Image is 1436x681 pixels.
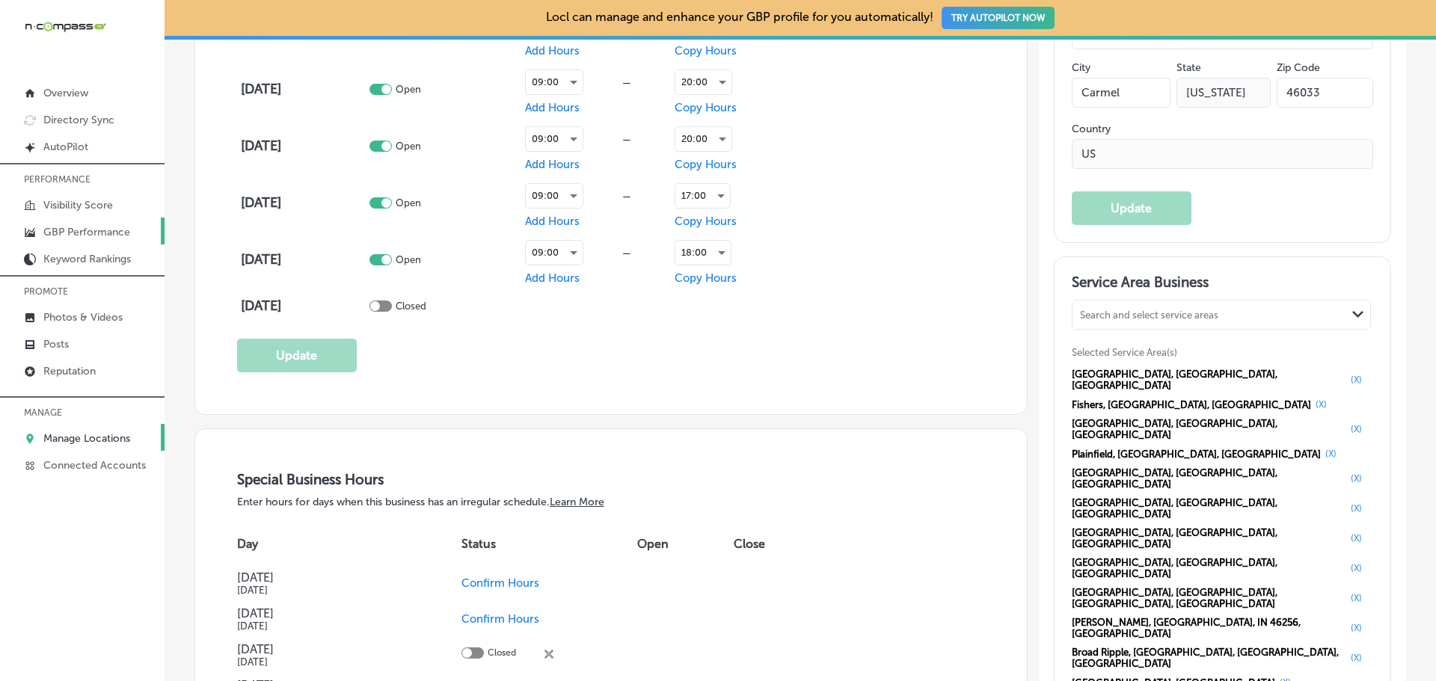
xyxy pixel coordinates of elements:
span: Copy Hours [675,215,737,228]
button: (X) [1346,622,1366,634]
button: (X) [1346,652,1366,664]
h4: [DATE] [241,298,366,314]
span: Broad Ripple, [GEOGRAPHIC_DATA], [GEOGRAPHIC_DATA], [GEOGRAPHIC_DATA] [1072,647,1346,669]
h5: [DATE] [237,656,420,668]
button: (X) [1346,423,1366,435]
div: 09:00 [526,127,583,151]
th: Close [734,523,799,565]
h5: [DATE] [237,585,420,596]
button: (X) [1346,562,1366,574]
label: Zip Code [1277,61,1320,74]
span: [GEOGRAPHIC_DATA], [GEOGRAPHIC_DATA], [GEOGRAPHIC_DATA] [1072,418,1346,440]
span: [GEOGRAPHIC_DATA], [GEOGRAPHIC_DATA], [GEOGRAPHIC_DATA] [1072,527,1346,549]
span: [PERSON_NAME], [GEOGRAPHIC_DATA], IN 46256, [GEOGRAPHIC_DATA] [1072,617,1346,639]
span: Copy Hours [675,271,737,285]
label: State [1176,61,1201,74]
p: Closed [396,301,426,312]
h4: [DATE] [241,81,366,97]
h3: Service Area Business [1072,274,1374,296]
p: Closed [488,647,516,662]
h3: Special Business Hours [237,471,986,488]
button: (X) [1346,374,1366,386]
span: Add Hours [525,215,580,228]
span: Copy Hours [675,158,737,171]
p: Open [396,84,421,95]
span: [GEOGRAPHIC_DATA], [GEOGRAPHIC_DATA], [GEOGRAPHIC_DATA] [1072,369,1346,391]
p: Enter hours for days when this business has an irregular schedule. [237,496,986,508]
div: — [583,77,671,88]
span: Plainfield, [GEOGRAPHIC_DATA], [GEOGRAPHIC_DATA] [1072,449,1321,460]
span: Selected Service Area(s) [1072,347,1177,358]
img: 660ab0bf-5cc7-4cb8-ba1c-48b5ae0f18e60NCTV_CLogo_TV_Black_-500x88.png [24,19,106,34]
span: Add Hours [525,158,580,171]
div: 18:00 [675,241,731,265]
p: Manage Locations [43,432,130,445]
p: Overview [43,87,88,99]
h4: [DATE] [241,251,366,268]
p: AutoPilot [43,141,88,153]
span: Copy Hours [675,101,737,114]
button: Update [1072,191,1191,225]
span: [GEOGRAPHIC_DATA], [GEOGRAPHIC_DATA], [GEOGRAPHIC_DATA], [GEOGRAPHIC_DATA] [1072,587,1346,609]
button: (X) [1321,448,1341,460]
div: — [583,191,671,202]
p: Open [396,197,421,209]
a: Learn More [550,496,604,508]
th: Status [461,523,637,565]
p: Photos & Videos [43,311,123,324]
button: (X) [1346,532,1366,544]
input: NY [1176,78,1271,108]
button: (X) [1346,592,1366,604]
div: 09:00 [526,184,583,208]
th: Day [237,523,461,565]
button: (X) [1311,398,1331,410]
div: Search and select service areas [1080,309,1218,321]
h4: [DATE] [241,194,366,211]
div: — [583,134,671,145]
button: (X) [1346,502,1366,514]
div: 09:00 [526,70,583,94]
p: Connected Accounts [43,459,146,472]
span: Add Hours [525,44,580,58]
div: 09:00 [526,241,583,265]
span: Add Hours [525,101,580,114]
label: City [1072,61,1090,74]
p: Visibility Score [43,199,113,212]
h5: [DATE] [237,620,420,632]
div: 20:00 [675,70,731,94]
p: GBP Performance [43,226,130,238]
p: Reputation [43,365,96,378]
p: Posts [43,338,69,351]
div: 17:00 [675,184,730,208]
span: [GEOGRAPHIC_DATA], [GEOGRAPHIC_DATA], [GEOGRAPHIC_DATA] [1072,467,1346,490]
p: Open [396,141,421,152]
span: Confirm Hours [461,576,539,590]
h4: [DATE] [237,570,420,585]
button: (X) [1346,472,1366,484]
p: Directory Sync [43,114,114,126]
span: Fishers, [GEOGRAPHIC_DATA], [GEOGRAPHIC_DATA] [1072,399,1311,410]
input: City [1072,78,1170,108]
label: Country [1072,123,1374,135]
button: TRY AUTOPILOT NOW [942,7,1055,29]
h4: [DATE] [241,138,366,154]
h4: [DATE] [237,606,420,620]
button: Update [237,339,357,372]
div: — [583,247,671,259]
span: Add Hours [525,271,580,285]
th: Open [637,523,734,565]
p: Open [396,254,421,265]
span: [GEOGRAPHIC_DATA], [GEOGRAPHIC_DATA], [GEOGRAPHIC_DATA] [1072,497,1346,520]
input: Country [1072,139,1374,169]
span: Copy Hours [675,44,737,58]
input: Zip Code [1277,78,1373,108]
div: 20:00 [675,127,731,151]
p: Keyword Rankings [43,253,131,265]
h4: [DATE] [237,642,420,656]
span: Confirm Hours [461,612,539,626]
span: [GEOGRAPHIC_DATA], [GEOGRAPHIC_DATA], [GEOGRAPHIC_DATA] [1072,557,1346,579]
